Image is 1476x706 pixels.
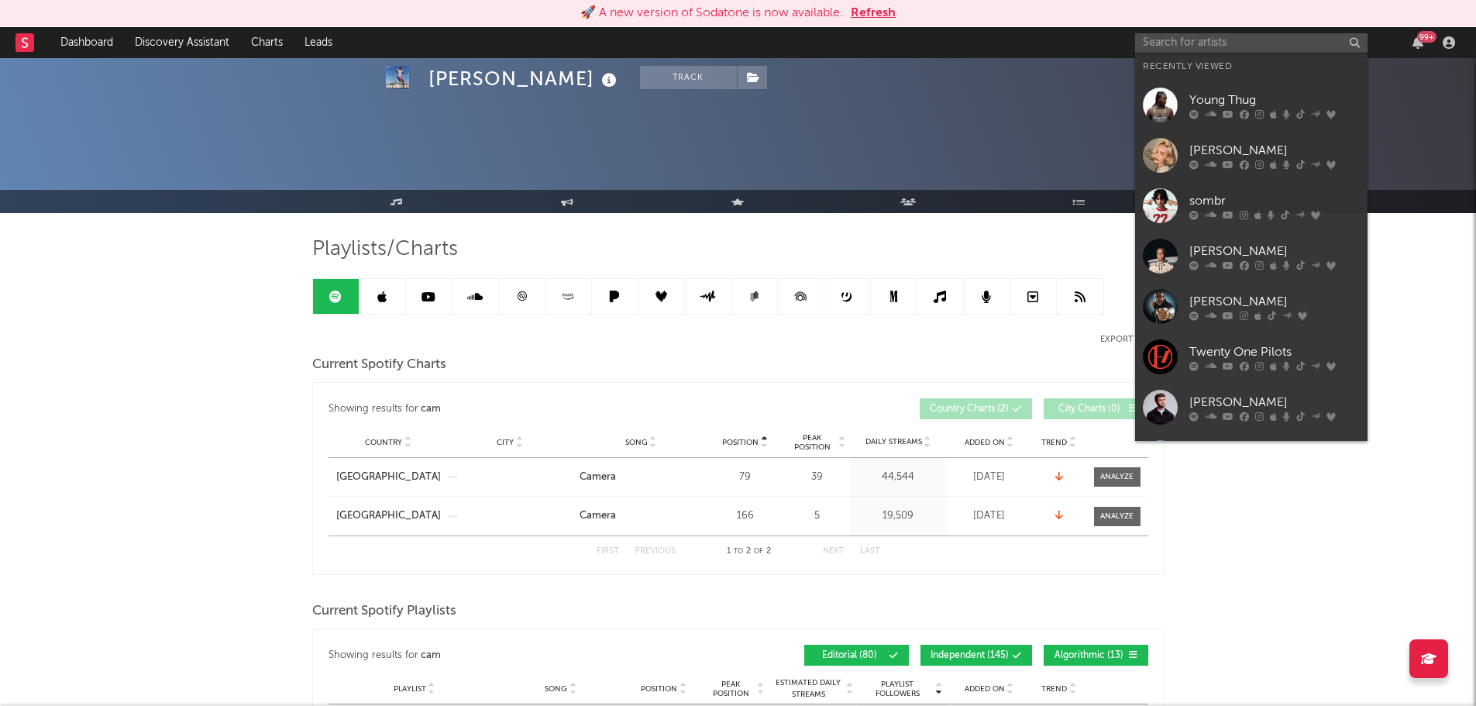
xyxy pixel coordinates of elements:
div: [PERSON_NAME] [428,66,621,91]
span: Playlists/Charts [312,240,458,259]
div: 1 2 2 [707,542,792,561]
div: 5 [788,508,846,524]
div: 🚀 A new version of Sodatone is now available. [580,4,843,22]
span: Trend [1041,438,1067,447]
a: Leads [294,27,343,58]
span: to [734,548,743,555]
div: Camera [580,470,616,485]
span: Independent ( 145 ) [931,651,1009,660]
a: Discovery Assistant [124,27,240,58]
div: 166 [710,508,780,524]
button: 99+ [1412,36,1423,49]
button: Independent(145) [920,645,1032,666]
span: Position [641,684,677,694]
div: cam [421,400,441,418]
a: Dashboard [50,27,124,58]
span: City Charts ( 0 ) [1054,405,1125,414]
div: [PERSON_NAME] [1189,242,1360,260]
button: First [597,547,619,556]
input: Search for artists [1135,33,1368,53]
a: Cardi B [1135,432,1368,483]
span: Position [722,438,759,447]
a: Camera [580,508,703,524]
span: Playlist Followers [862,680,934,698]
a: [PERSON_NAME] [1135,130,1368,181]
span: Current Spotify Playlists [312,602,456,621]
div: 44,544 [854,470,943,485]
div: Showing results for [329,398,738,419]
a: Camera [580,470,703,485]
div: [PERSON_NAME] [1189,292,1360,311]
span: Trend [1041,684,1067,694]
a: Young Thug [1135,80,1368,130]
div: [PERSON_NAME] [1189,141,1360,160]
span: Added On [965,684,1005,694]
div: 39 [788,470,846,485]
span: Daily Streams [865,436,922,448]
span: Current Spotify Charts [312,356,446,374]
span: Country [365,438,402,447]
span: Peak Position [707,680,755,698]
button: Export CSV [1100,335,1165,344]
button: Country Charts(2) [920,398,1032,419]
a: [PERSON_NAME] [1135,281,1368,332]
button: Last [860,547,880,556]
div: Camera [580,508,616,524]
div: Showing results for [329,645,738,666]
span: Editorial ( 80 ) [814,651,886,660]
div: Recently Viewed [1143,57,1360,76]
div: cam [421,646,441,665]
a: [PERSON_NAME] [1135,231,1368,281]
div: Young Thug [1189,91,1360,109]
a: Twenty One Pilots [1135,332,1368,382]
span: of [754,548,763,555]
span: Algorithmic ( 13 ) [1054,651,1125,660]
a: Charts [240,27,294,58]
span: Estimated Daily Streams [772,677,845,701]
button: Next [823,547,845,556]
a: [GEOGRAPHIC_DATA] [336,508,441,524]
div: [PERSON_NAME] [1189,393,1360,412]
span: Added On [965,438,1005,447]
span: Playlist [394,684,426,694]
div: [DATE] [951,470,1028,485]
button: Refresh [851,4,896,22]
a: [PERSON_NAME] [1135,382,1368,432]
button: Previous [635,547,676,556]
button: City Charts(0) [1044,398,1148,419]
div: 79 [710,470,780,485]
span: Peak Position [788,433,837,452]
span: City [497,438,514,447]
div: sombr [1189,191,1360,210]
span: Country Charts ( 2 ) [930,405,1009,414]
span: Song [625,438,648,447]
span: Song [545,684,567,694]
button: Track [640,66,737,89]
a: [GEOGRAPHIC_DATA] [336,470,441,485]
div: [DATE] [951,508,1028,524]
button: Algorithmic(13) [1044,645,1148,666]
div: 99 + [1417,31,1436,43]
div: 19,509 [854,508,943,524]
div: Twenty One Pilots [1189,343,1360,361]
a: sombr [1135,181,1368,231]
button: Editorial(80) [804,645,909,666]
